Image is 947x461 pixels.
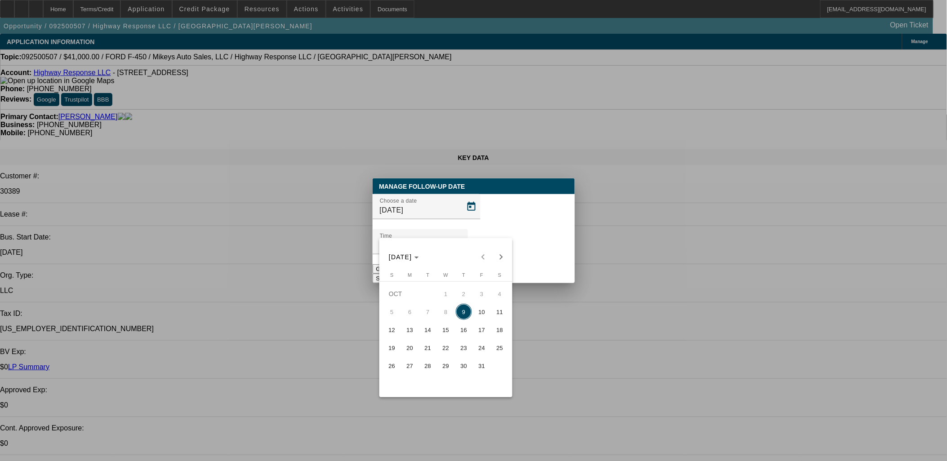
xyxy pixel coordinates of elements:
button: October 23, 2025 [455,339,473,357]
span: 22 [438,340,454,356]
button: October 19, 2025 [383,339,401,357]
span: 30 [456,358,472,374]
button: October 20, 2025 [401,339,419,357]
button: October 15, 2025 [437,321,455,339]
button: October 18, 2025 [491,321,509,339]
button: October 11, 2025 [491,303,509,321]
span: 10 [474,304,490,320]
button: Next month [492,248,510,266]
span: M [408,272,412,278]
button: October 2, 2025 [455,285,473,303]
button: October 7, 2025 [419,303,437,321]
button: October 1, 2025 [437,285,455,303]
button: October 14, 2025 [419,321,437,339]
span: 20 [402,340,418,356]
button: October 17, 2025 [473,321,491,339]
span: 3 [474,286,490,302]
button: October 22, 2025 [437,339,455,357]
button: October 13, 2025 [401,321,419,339]
span: T [427,272,430,278]
button: October 6, 2025 [401,303,419,321]
span: 5 [384,304,400,320]
button: October 25, 2025 [491,339,509,357]
span: 1 [438,286,454,302]
span: 28 [420,358,436,374]
span: 7 [420,304,436,320]
button: October 3, 2025 [473,285,491,303]
span: 12 [384,322,400,338]
span: 29 [438,358,454,374]
span: 24 [474,340,490,356]
button: October 8, 2025 [437,303,455,321]
td: OCT [383,285,437,303]
span: 14 [420,322,436,338]
span: S [390,272,393,278]
span: 19 [384,340,400,356]
span: 17 [474,322,490,338]
button: October 26, 2025 [383,357,401,375]
span: T [462,272,466,278]
button: October 30, 2025 [455,357,473,375]
span: S [498,272,501,278]
button: October 31, 2025 [473,357,491,375]
span: F [480,272,484,278]
button: October 4, 2025 [491,285,509,303]
button: October 21, 2025 [419,339,437,357]
span: 16 [456,322,472,338]
span: W [444,272,448,278]
span: 11 [492,304,508,320]
span: 9 [456,304,472,320]
span: 27 [402,358,418,374]
button: October 24, 2025 [473,339,491,357]
span: 21 [420,340,436,356]
span: 23 [456,340,472,356]
span: 4 [492,286,508,302]
button: October 12, 2025 [383,321,401,339]
button: October 29, 2025 [437,357,455,375]
button: October 28, 2025 [419,357,437,375]
button: October 9, 2025 [455,303,473,321]
button: October 27, 2025 [401,357,419,375]
span: 15 [438,322,454,338]
span: 31 [474,358,490,374]
button: October 16, 2025 [455,321,473,339]
span: 18 [492,322,508,338]
span: [DATE] [389,253,412,261]
span: 6 [402,304,418,320]
span: 25 [492,340,508,356]
span: 8 [438,304,454,320]
span: 13 [402,322,418,338]
button: October 5, 2025 [383,303,401,321]
button: October 10, 2025 [473,303,491,321]
span: 2 [456,286,472,302]
span: 26 [384,358,400,374]
button: Choose month and year [385,249,422,265]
